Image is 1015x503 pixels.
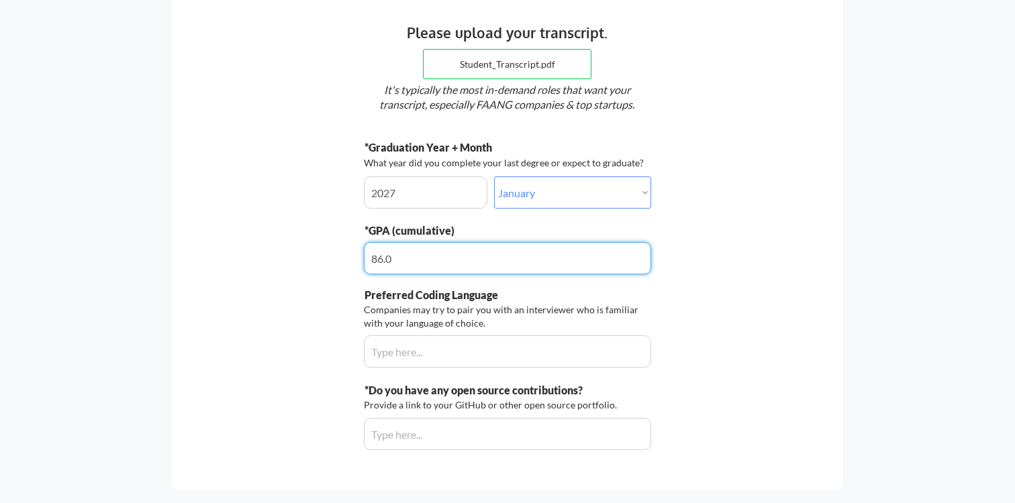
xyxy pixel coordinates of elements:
[364,335,651,368] input: Type here...
[303,22,712,44] div: Please upload your transcript.
[364,176,487,209] input: Year
[364,418,651,450] input: Type here...
[365,383,647,398] div: *Do you have any open source contributions?
[364,156,647,170] div: What year did you complete your last degree or expect to graduate?
[365,140,534,155] div: *Graduation Year + Month
[365,223,550,238] div: *GPA (cumulative)
[364,303,647,329] div: Companies may try to pair you with an interviewer who is familiar with your language of choice.
[364,398,621,412] div: Provide a link to your GitHub or other open source portfolio.
[365,288,550,302] div: Preferred Coding Language
[364,242,651,274] input: Type here...
[379,83,634,111] em: It's typically the most in-demand roles that want your transcript, especially FAANG companies & t...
